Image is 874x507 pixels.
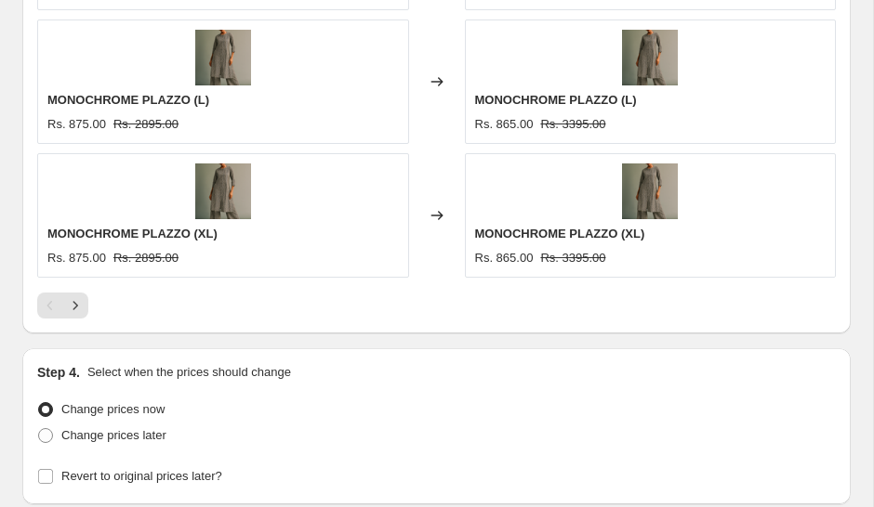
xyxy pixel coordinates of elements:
[475,227,645,240] span: MONOCHROME PLAZZO (XL)
[47,115,106,134] div: Rs. 875.00
[37,363,80,382] h2: Step 4.
[87,363,291,382] p: Select when the prices should change
[475,93,637,107] span: MONOCHROME PLAZZO (L)
[61,402,165,416] span: Change prices now
[540,115,605,134] strike: Rs. 3395.00
[113,115,179,134] strike: Rs. 2895.00
[47,227,218,240] span: MONOCHROME PLAZZO (XL)
[47,93,209,107] span: MONOCHROME PLAZZO (L)
[62,292,88,318] button: Next
[47,249,106,267] div: Rs. 875.00
[195,163,251,219] img: stripes_B_W_80x.png
[622,163,678,219] img: stripes_B_W_80x.png
[61,469,222,483] span: Revert to original prices later?
[195,30,251,85] img: stripes_B_W_80x.png
[622,30,678,85] img: stripes_B_W_80x.png
[113,249,179,267] strike: Rs. 2895.00
[475,115,534,134] div: Rs. 865.00
[475,249,534,267] div: Rs. 865.00
[61,428,166,442] span: Change prices later
[37,292,88,318] nav: Pagination
[540,249,605,267] strike: Rs. 3395.00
